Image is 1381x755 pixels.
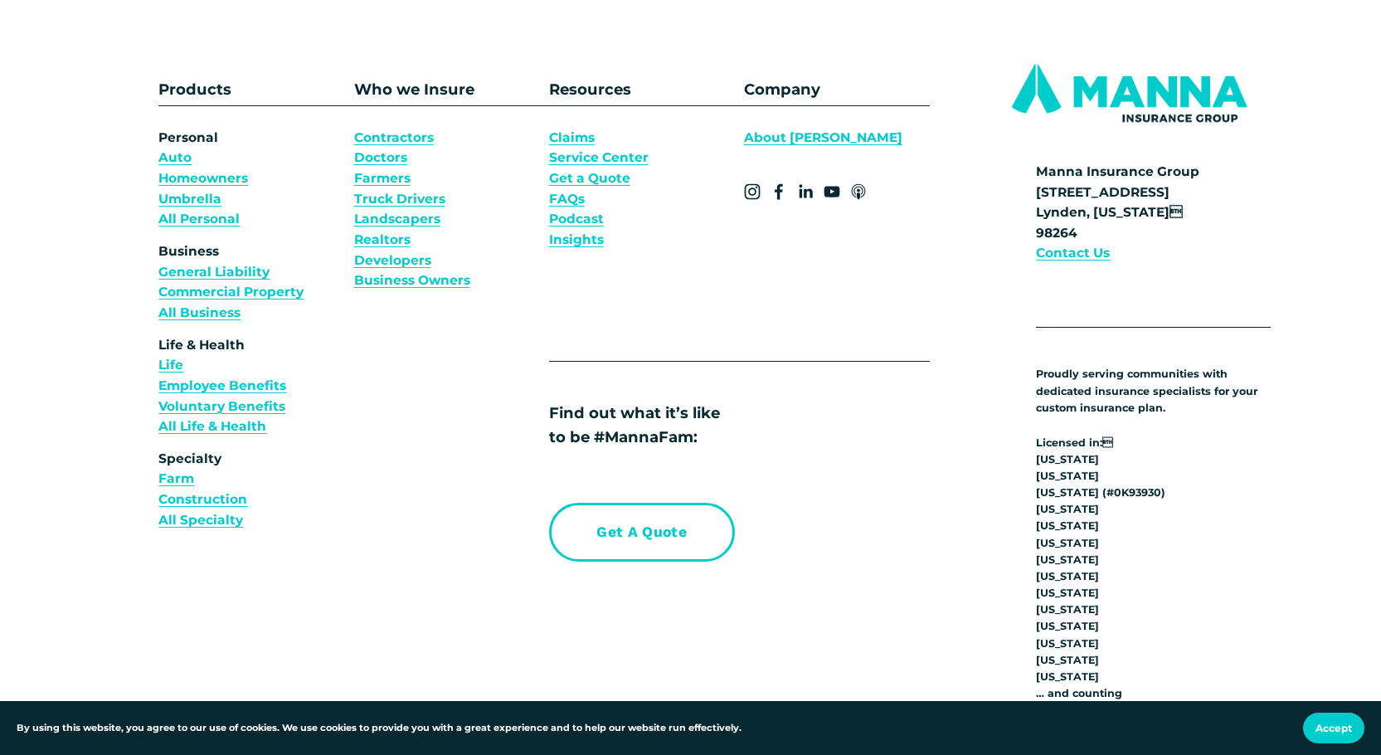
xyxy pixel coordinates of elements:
span: Accept [1315,722,1352,734]
button: Accept [1303,713,1364,743]
a: ContractorsDoctorsFarmersTruck DriversLandscapersRealtorsDevelopers [354,128,445,270]
p: Specialty [158,449,344,531]
a: General Liability [158,262,270,283]
p: Life & Health [158,335,344,437]
a: About [PERSON_NAME] [744,128,902,149]
p: By using this website, you agree to our use of cookies. We use cookies to provide you with a grea... [17,721,742,736]
a: Claims [549,128,595,149]
a: Get a Quote [549,503,735,562]
a: Get a Quote [549,168,630,189]
a: Auto [158,148,192,168]
a: YouTube [824,183,840,200]
a: Commercial Property [158,282,304,303]
a: Insights [549,230,604,251]
a: Instagram [744,183,761,200]
a: Service Center [549,148,649,168]
a: LinkedIn [797,183,814,200]
p: Products [158,77,295,101]
a: Podcast [549,209,604,230]
p: Company [744,77,930,101]
a: Business Owners [354,270,470,291]
a: Homeowners [158,168,248,189]
p: Resources [549,77,735,101]
a: All Personal [158,209,240,230]
strong: 0K93930) [1114,486,1165,499]
p: Personal [158,128,344,230]
p: Who we Insure [354,77,540,101]
a: Apple Podcasts [850,183,867,200]
a: Facebook [771,183,787,200]
a: All Life & Health [158,416,266,437]
p: Business [158,241,344,324]
a: Umbrella [158,189,221,210]
a: Contact Us [1036,243,1110,264]
a: Voluntary Benefits [158,397,285,417]
p: Licensed in: [US_STATE] [US_STATE] [US_STATE] (# [US_STATE] [US_STATE] [US_STATE] [US_STATE] [US... [1036,435,1271,703]
p: Find out what it’s like to be #MannaFam: [549,401,881,449]
a: All Business [158,303,241,324]
a: Employee Benefits [158,376,286,397]
a: FAQs [549,189,585,210]
p: Proudly serving communities with dedicated insurance specialists for your custom insurance plan. [1036,366,1271,416]
strong: Contact Us [1036,245,1110,261]
a: Construction [158,490,247,510]
a: Life [158,355,183,376]
strong: Manna Insurance Group [STREET_ADDRESS] Lynden, [US_STATE] 98264 [1036,163,1199,241]
a: Farm [158,469,194,490]
a: All Specialty [158,510,243,531]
